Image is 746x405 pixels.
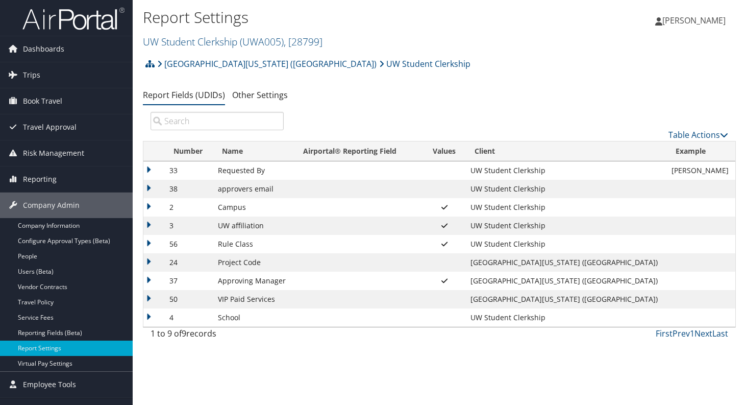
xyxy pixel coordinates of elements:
td: [GEOGRAPHIC_DATA][US_STATE] ([GEOGRAPHIC_DATA]) [465,253,666,272]
td: UW Student Clerkship [465,235,666,253]
span: , [ 28799 ] [284,35,322,49]
a: Last [712,328,728,339]
a: Next [694,328,712,339]
span: Reporting [23,166,57,192]
td: 33 [164,161,213,180]
a: First [656,328,673,339]
td: approvers email [213,180,294,198]
a: [GEOGRAPHIC_DATA][US_STATE] ([GEOGRAPHIC_DATA]) [157,54,377,74]
span: 9 [182,328,186,339]
span: Risk Management [23,140,84,166]
td: UW Student Clerkship [465,161,666,180]
td: [GEOGRAPHIC_DATA][US_STATE] ([GEOGRAPHIC_DATA]) [465,290,666,308]
span: Book Travel [23,88,62,114]
a: Prev [673,328,690,339]
td: 37 [164,272,213,290]
span: Company Admin [23,193,80,218]
th: Airportal&reg; Reporting Field [294,141,424,161]
td: UW Student Clerkship [465,308,666,327]
td: VIP Paid Services [213,290,294,308]
div: 1 to 9 of records [151,327,284,345]
td: UW affiliation [213,217,294,235]
td: Campus [213,198,294,217]
span: [PERSON_NAME] [662,15,726,26]
a: Table Actions [668,129,728,140]
td: [PERSON_NAME] [666,161,735,180]
td: Project Code [213,253,294,272]
td: Rule Class [213,235,294,253]
td: 2 [164,198,213,217]
td: UW Student Clerkship [465,198,666,217]
span: Trips [23,62,40,88]
td: School [213,308,294,327]
td: UW Student Clerkship [465,217,666,235]
a: 1 [690,328,694,339]
th: Values [423,141,465,161]
td: Requested By [213,161,294,180]
td: UW Student Clerkship [465,180,666,198]
td: 38 [164,180,213,198]
td: 4 [164,308,213,327]
span: Travel Approval [23,114,77,140]
a: [PERSON_NAME] [655,5,736,36]
span: Dashboards [23,36,64,62]
th: Name [213,141,294,161]
th: Client [465,141,666,161]
img: airportal-logo.png [22,7,125,31]
input: Search [151,112,284,130]
a: UW Student Clerkship [143,35,322,49]
td: [GEOGRAPHIC_DATA][US_STATE] ([GEOGRAPHIC_DATA]) [465,272,666,290]
td: 50 [164,290,213,308]
td: 56 [164,235,213,253]
a: Report Fields (UDIDs) [143,89,225,101]
a: Other Settings [232,89,288,101]
span: Employee Tools [23,372,76,397]
th: Example [666,141,735,161]
h1: Report Settings [143,7,538,28]
td: 3 [164,217,213,235]
span: ( UWA005 ) [240,35,284,49]
td: Approving Manager [213,272,294,290]
th: Number [164,141,213,161]
td: 24 [164,253,213,272]
a: UW Student Clerkship [379,54,470,74]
